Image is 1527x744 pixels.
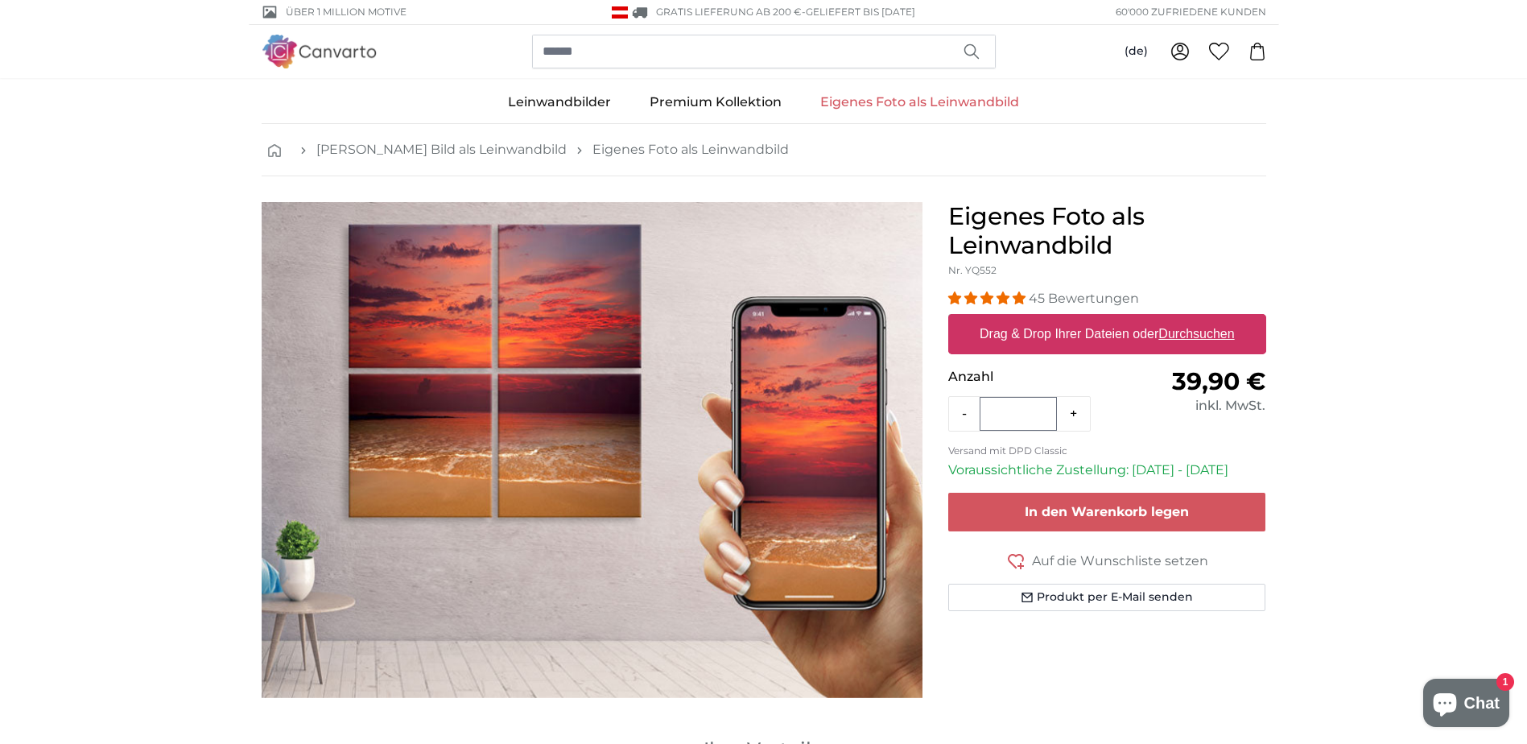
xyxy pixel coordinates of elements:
img: Österreich [612,6,628,19]
span: - [802,6,915,18]
button: In den Warenkorb legen [948,493,1266,531]
a: [PERSON_NAME] Bild als Leinwandbild [316,140,567,159]
a: Premium Kollektion [630,81,801,123]
nav: breadcrumbs [262,124,1266,176]
div: inkl. MwSt. [1107,396,1265,415]
span: Auf die Wunschliste setzen [1032,552,1208,571]
button: - [949,398,980,430]
a: Eigenes Foto als Leinwandbild [592,140,789,159]
p: Anzahl [948,367,1107,386]
button: (de) [1112,37,1161,66]
u: Durchsuchen [1158,327,1234,341]
span: 60'000 ZUFRIEDENE KUNDEN [1116,5,1266,19]
span: 39,90 € [1172,366,1265,396]
span: 45 Bewertungen [1029,291,1139,306]
button: Auf die Wunschliste setzen [948,551,1266,571]
span: Geliefert bis [DATE] [806,6,915,18]
div: 1 of 1 [262,202,922,698]
img: personalised-canvas-print [262,202,922,698]
span: In den Warenkorb legen [1025,504,1189,519]
p: Versand mit DPD Classic [948,444,1266,457]
p: Voraussichtliche Zustellung: [DATE] - [DATE] [948,461,1266,480]
inbox-online-store-chat: Onlineshop-Chat von Shopify [1418,679,1514,731]
button: Produkt per E-Mail senden [948,584,1266,611]
span: Nr. YQ552 [948,264,997,276]
a: Eigenes Foto als Leinwandbild [801,81,1038,123]
h1: Eigenes Foto als Leinwandbild [948,202,1266,260]
img: Canvarto [262,35,378,68]
button: + [1057,398,1090,430]
span: Über 1 Million Motive [286,5,407,19]
span: 4.93 stars [948,291,1029,306]
span: GRATIS Lieferung ab 200 € [656,6,802,18]
label: Drag & Drop Ihrer Dateien oder [973,318,1241,350]
a: Leinwandbilder [489,81,630,123]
